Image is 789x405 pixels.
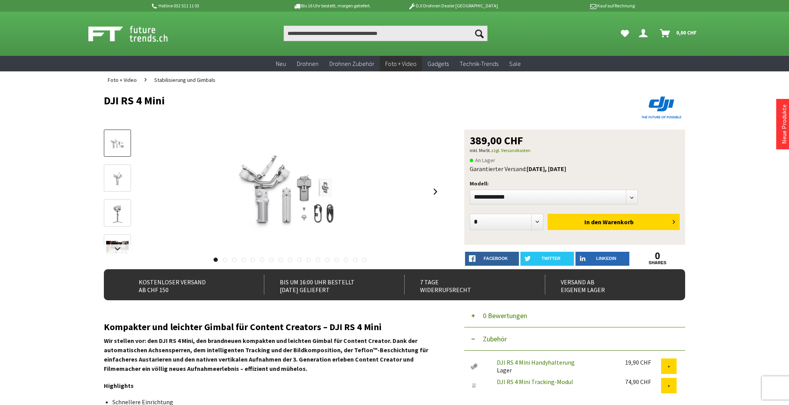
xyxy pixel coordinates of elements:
strong: Wir stellen vor: den DJI RS 4 Mini, den brandneuen kompakten und leichten Gimbal für Content Crea... [104,337,428,372]
span: Foto + Video [108,76,137,83]
p: Kauf auf Rechnung [513,1,634,10]
a: Warenkorb [657,26,701,41]
img: DJI [639,95,685,120]
p: Bis 16 Uhr bestellt, morgen geliefert. [271,1,392,10]
h1: DJI RS 4 Mini [104,95,569,106]
button: 0 Bewertungen [464,304,685,327]
a: zzgl. Versandkosten [491,147,531,153]
span: facebook [484,256,508,261]
button: Zubehör [464,327,685,351]
a: 0 [631,252,685,260]
a: LinkedIn [575,252,629,266]
a: Drohnen Zubehör [324,56,380,72]
div: Kostenloser Versand ab CHF 150 [123,275,247,294]
button: In den Warenkorb [548,214,680,230]
div: 74,90 CHF [625,378,661,386]
div: 19,90 CHF [625,358,661,366]
a: Dein Konto [636,26,654,41]
span: Drohnen [297,60,319,67]
h2: Kompakter und leichter Gimbal für Content Creators – DJI RS 4 Mini [104,322,441,332]
a: Drohnen [291,56,324,72]
a: Meine Favoriten [617,26,633,41]
a: Neu [270,56,291,72]
span: 0,00 CHF [676,26,697,39]
b: [DATE], [DATE] [527,165,566,173]
a: DJI RS 4 Mini Tracking-Modul [497,378,573,386]
span: Warenkorb [603,218,634,226]
a: Gadgets [422,56,454,72]
div: Lager [491,358,619,374]
img: Shop Futuretrends - zur Startseite wechseln [88,24,185,43]
p: Hotline 032 511 11 03 [150,1,271,10]
span: Stabilisierung und Gimbals [154,76,215,83]
p: Modell: [470,179,680,188]
input: Produkt, Marke, Kategorie, EAN, Artikelnummer… [284,26,488,41]
div: Bis um 16:00 Uhr bestellt [DATE] geliefert [264,275,388,294]
a: Foto + Video [380,56,422,72]
p: inkl. MwSt. [470,146,680,155]
a: Neue Produkte [780,104,788,144]
span: 389,00 CHF [470,135,523,146]
a: Sale [504,56,526,72]
span: LinkedIn [596,256,616,261]
a: Technik-Trends [454,56,504,72]
a: Foto + Video [104,71,141,88]
span: Technik-Trends [460,60,498,67]
img: DJI RS 4 Mini Handyhalterung [464,358,484,373]
a: shares [631,260,685,265]
strong: Highlights [104,382,134,389]
span: Sale [509,60,521,67]
span: Drohnen Zubehör [329,60,374,67]
span: Foto + Video [385,60,417,67]
span: Gadgets [427,60,449,67]
span: In den [584,218,601,226]
span: Neu [276,60,286,67]
img: Vorschau: DJI RS 4 Mini [106,135,129,152]
div: Garantierter Versand: [470,165,680,173]
a: DJI RS 4 Mini Handyhalterung [497,358,575,366]
a: facebook [465,252,519,266]
div: 7 Tage Widerrufsrecht [404,275,528,294]
span: twitter [541,256,560,261]
div: Versand ab eigenem Lager [545,275,668,294]
img: DJI RS 4 Mini Tracking-Modul [464,378,484,393]
a: Stabilisierung und Gimbals [150,71,219,88]
a: twitter [520,252,574,266]
img: DJI RS 4 Mini [207,130,373,254]
button: Suchen [471,26,488,41]
span: An Lager [470,156,495,165]
p: DJI Drohnen Dealer [GEOGRAPHIC_DATA] [393,1,513,10]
